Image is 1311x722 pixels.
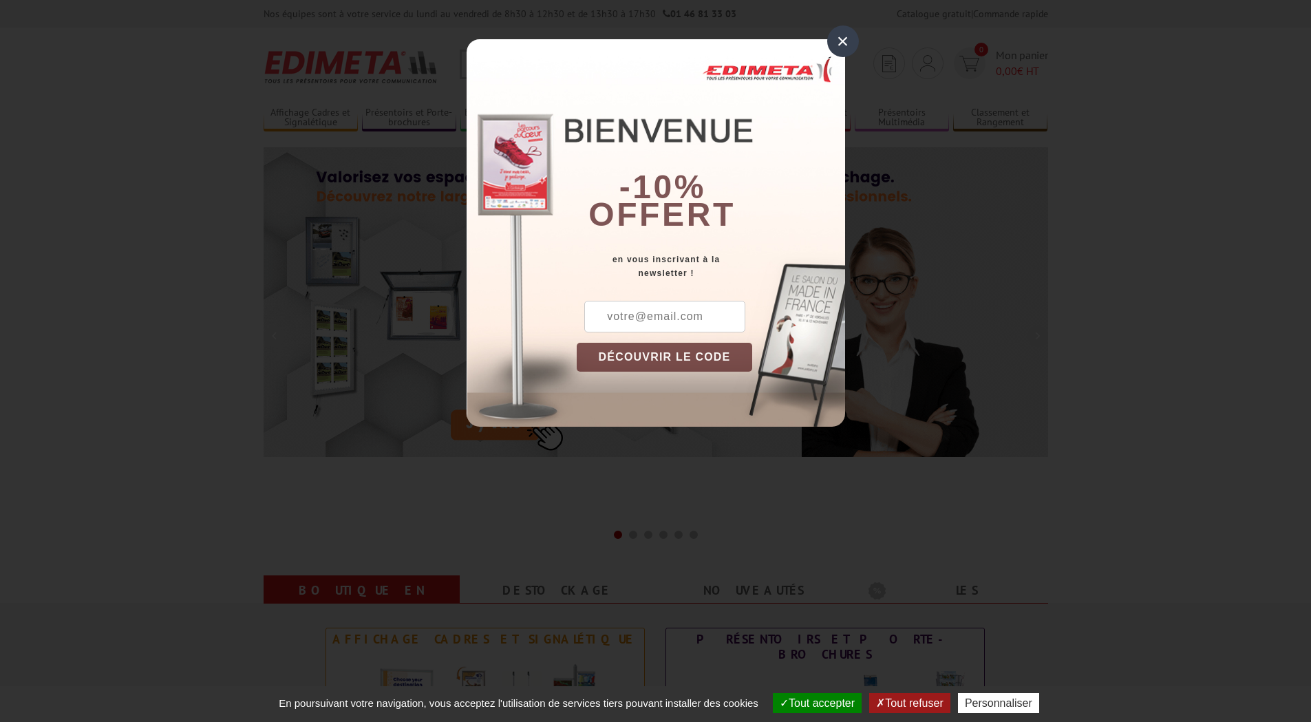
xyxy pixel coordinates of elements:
[577,343,753,372] button: DÉCOUVRIR LE CODE
[958,693,1039,713] button: Personnaliser (fenêtre modale)
[584,301,745,332] input: votre@email.com
[773,693,862,713] button: Tout accepter
[272,697,765,709] span: En poursuivant votre navigation, vous acceptez l'utilisation de services tiers pouvant installer ...
[619,169,706,205] b: -10%
[588,196,736,233] font: offert
[869,693,950,713] button: Tout refuser
[577,253,845,280] div: en vous inscrivant à la newsletter !
[827,25,859,57] div: ×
